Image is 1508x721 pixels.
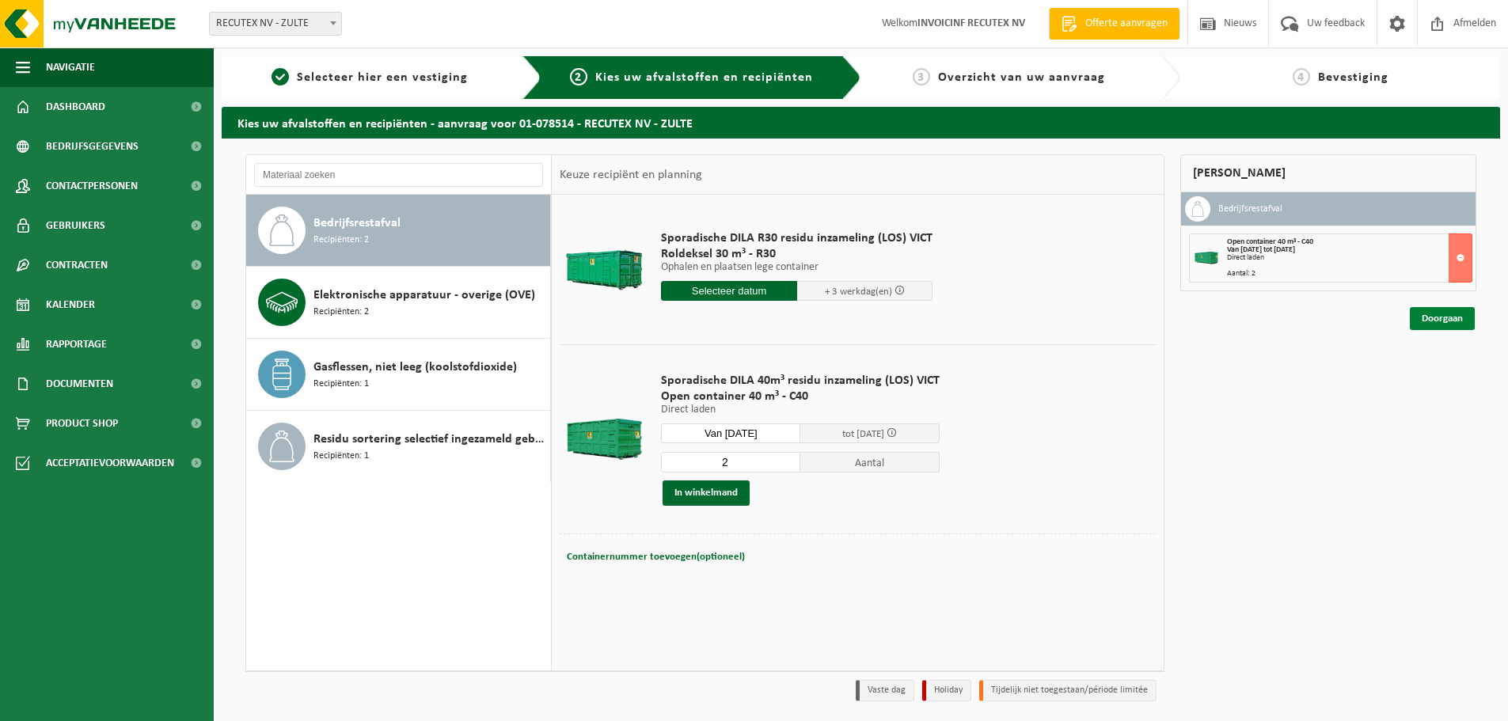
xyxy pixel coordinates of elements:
[595,71,813,84] span: Kies uw afvalstoffen en recipiënten
[1318,71,1388,84] span: Bevestiging
[552,155,710,195] div: Keuze recipiënt en planning
[46,364,113,404] span: Documenten
[254,163,543,187] input: Materiaal zoeken
[1227,237,1313,246] span: Open container 40 m³ - C40
[856,680,914,701] li: Vaste dag
[222,107,1500,138] h2: Kies uw afvalstoffen en recipiënten - aanvraag voor 01-078514 - RECUTEX NV - ZULTE
[46,166,138,206] span: Contactpersonen
[661,262,933,273] p: Ophalen en plaatsen lege container
[1218,196,1282,222] h3: Bedrijfsrestafval
[1410,307,1475,330] a: Doorgaan
[46,47,95,87] span: Navigatie
[1180,154,1476,192] div: [PERSON_NAME]
[661,404,940,416] p: Direct laden
[1049,8,1179,40] a: Offerte aanvragen
[46,443,174,483] span: Acceptatievoorwaarden
[46,404,118,443] span: Product Shop
[313,430,546,449] span: Residu sortering selectief ingezameld gebruikt textiel (verlaagde heffing)
[230,68,510,87] a: 1Selecteer hier een vestiging
[661,281,797,301] input: Selecteer datum
[570,68,587,85] span: 2
[46,87,105,127] span: Dashboard
[46,324,107,364] span: Rapportage
[661,423,800,443] input: Selecteer datum
[917,17,1025,29] strong: INVOICINF RECUTEX NV
[938,71,1105,84] span: Overzicht van uw aanvraag
[979,680,1157,701] li: Tijdelijk niet toegestaan/période limitée
[246,195,551,267] button: Bedrijfsrestafval Recipiënten: 2
[1293,68,1310,85] span: 4
[46,245,108,285] span: Contracten
[210,13,341,35] span: RECUTEX NV - ZULTE
[313,377,369,392] span: Recipiënten: 1
[661,246,933,262] span: Roldeksel 30 m³ - R30
[46,206,105,245] span: Gebruikers
[313,449,369,464] span: Recipiënten: 1
[913,68,930,85] span: 3
[565,546,746,568] button: Containernummer toevoegen(optioneel)
[313,305,369,320] span: Recipiënten: 2
[297,71,468,84] span: Selecteer hier een vestiging
[661,230,933,246] span: Sporadische DILA R30 residu inzameling (LOS) VICT
[825,287,892,297] span: + 3 werkdag(en)
[663,480,750,506] button: In winkelmand
[1227,245,1295,254] strong: Van [DATE] tot [DATE]
[246,411,551,482] button: Residu sortering selectief ingezameld gebruikt textiel (verlaagde heffing) Recipiënten: 1
[313,214,401,233] span: Bedrijfsrestafval
[1227,254,1472,262] div: Direct laden
[922,680,971,701] li: Holiday
[800,452,940,472] span: Aantal
[567,552,745,562] span: Containernummer toevoegen(optioneel)
[46,285,95,324] span: Kalender
[246,267,551,339] button: Elektronische apparatuur - overige (OVE) Recipiënten: 2
[1227,270,1472,278] div: Aantal: 2
[661,373,940,389] span: Sporadische DILA 40m³ residu inzameling (LOS) VICT
[246,339,551,411] button: Gasflessen, niet leeg (koolstofdioxide) Recipiënten: 1
[313,286,535,305] span: Elektronische apparatuur - overige (OVE)
[1081,16,1172,32] span: Offerte aanvragen
[46,127,139,166] span: Bedrijfsgegevens
[842,429,884,439] span: tot [DATE]
[313,233,369,248] span: Recipiënten: 2
[313,358,517,377] span: Gasflessen, niet leeg (koolstofdioxide)
[272,68,289,85] span: 1
[209,12,342,36] span: RECUTEX NV - ZULTE
[661,389,940,404] span: Open container 40 m³ - C40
